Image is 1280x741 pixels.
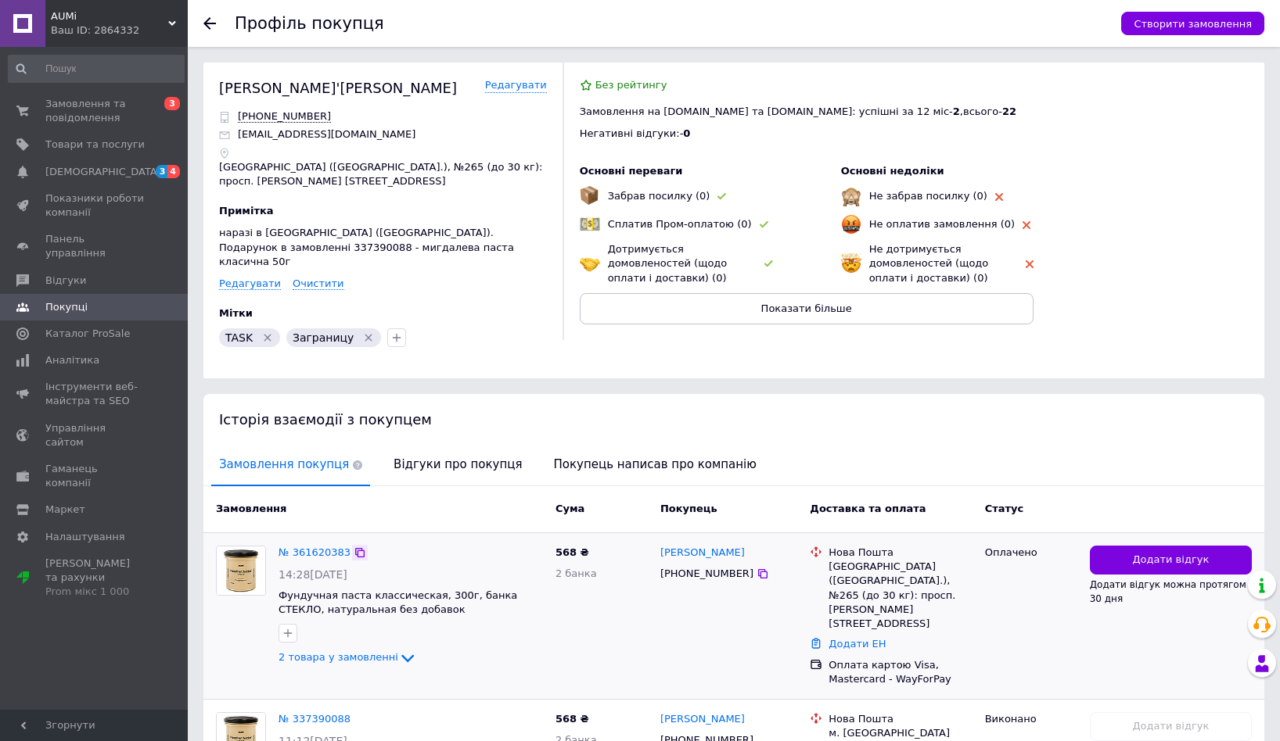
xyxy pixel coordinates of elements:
span: Додати відгук можна протягом 30 дня [1090,579,1246,604]
span: Статус [985,503,1024,514]
div: Ваш ID: 2864332 [51,23,188,38]
button: Додати відгук [1090,546,1252,575]
a: Фото товару [216,546,266,596]
span: Не оплатив замовлення (0) [869,218,1015,230]
a: Додати ЕН [829,638,886,650]
img: emoji [580,253,600,274]
a: Редагувати [219,277,281,290]
span: Основні недоліки [841,165,944,177]
span: Додати відгук [1132,553,1209,567]
svg: Видалити мітку [362,331,375,344]
span: Відправити SMS [238,110,331,123]
span: Інструменти веб-майстра та SEO [45,380,145,408]
span: Показники роботи компанії [45,192,145,220]
img: emoji [580,186,599,205]
a: [PERSON_NAME] [660,712,745,727]
img: emoji [841,214,861,234]
span: Показати більше [761,302,852,314]
a: [PERSON_NAME] [660,546,745,560]
span: Без рейтингу [595,79,667,91]
span: 568 ₴ [556,546,589,558]
div: Нова Пошта [829,546,972,560]
span: Маркет [45,503,85,517]
a: № 337390088 [279,713,351,725]
span: 2 [953,106,960,117]
img: rating-tag-type [1026,260,1034,268]
a: Редагувати [485,78,547,93]
span: Створити замовлення [1134,18,1252,30]
div: [PHONE_NUMBER] [657,564,757,584]
img: Фото товару [217,546,265,595]
p: наразі в [GEOGRAPHIC_DATA] ([GEOGRAPHIC_DATA]). Подарунок в замовленні 337390088 - мигдалева паст... [219,226,547,269]
button: Створити замовлення [1121,12,1264,35]
img: emoji [841,253,861,274]
a: № 361620383 [279,546,351,558]
span: Покупці [45,300,88,314]
span: Замовлення на [DOMAIN_NAME] та [DOMAIN_NAME]: успішні за 12 міс - , всього - [580,106,1016,117]
span: 568 ₴ [556,713,589,725]
span: Товари та послуги [45,138,145,152]
span: 0 [683,127,690,139]
span: Панель управління [45,232,145,260]
a: 2 товара у замовленні [279,651,417,663]
span: Замовлення та повідомлення [45,97,145,125]
span: Очистити [293,277,344,290]
img: rating-tag-type [995,193,1003,201]
span: Негативні відгуки: - [580,127,684,139]
div: Виконано [985,712,1077,726]
span: 22 [1002,106,1016,117]
span: Основні переваги [580,165,683,177]
div: [GEOGRAPHIC_DATA] ([GEOGRAPHIC_DATA].), №265 (до 30 кг): просп. [PERSON_NAME] [STREET_ADDRESS] [829,560,972,631]
span: AUMi [51,9,168,23]
p: [GEOGRAPHIC_DATA] ([GEOGRAPHIC_DATA].), №265 (до 30 кг): просп. [PERSON_NAME] [STREET_ADDRESS] [219,160,547,188]
img: rating-tag-type [764,260,773,267]
img: emoji [580,214,600,234]
span: Історія взаємодії з покупцем [219,411,432,428]
span: 3 [156,165,168,178]
img: emoji [841,186,861,206]
h1: Профіль покупця [235,14,384,33]
div: Оплата картою Visa, Mastercard - WayForPay [829,658,972,686]
input: Пошук [8,55,185,83]
span: Заграницу [293,331,354,344]
button: Показати більше [580,293,1034,324]
a: Фундучная паста классическая, 300г, банка СТЕКЛО, натуральная без добавок [279,589,517,616]
span: 2 банка [556,567,597,579]
span: Відгуки про покупця [386,445,530,485]
span: TASK [225,331,253,344]
span: Відгуки [45,274,86,288]
div: Prom мікс 1 000 [45,585,145,599]
span: Мітки [219,307,253,319]
span: Сплатив Пром-оплатою (0) [608,218,752,230]
span: Дотримується домовленостей (щодо оплати і доставки) (0) [608,243,728,283]
img: rating-tag-type [760,221,768,228]
span: 3 [164,97,180,110]
span: Управління сайтом [45,421,145,449]
span: Каталог ProSale [45,327,130,341]
span: Налаштування [45,530,125,544]
span: Не дотримується домовленостей (щодо оплати і доставки) (0) [869,243,989,283]
span: Доставка та оплата [810,503,926,514]
span: Покупець написав про компанію [546,445,764,485]
div: Нова Пошта [829,712,972,726]
div: [PERSON_NAME]'[PERSON_NAME] [219,78,457,98]
span: Аналітика [45,353,99,367]
img: rating-tag-type [1023,221,1030,229]
span: Покупець [660,503,717,514]
div: Оплачено [985,546,1077,560]
span: Гаманець компанії [45,462,145,490]
span: Замовлення [216,503,286,514]
svg: Видалити мітку [261,331,274,344]
span: Замовлення покупця [211,445,370,485]
img: rating-tag-type [717,193,726,200]
span: 2 товара у замовленні [279,652,398,664]
span: 14:28[DATE] [279,568,347,581]
span: Cума [556,503,584,514]
p: [EMAIL_ADDRESS][DOMAIN_NAME] [238,127,415,141]
span: Не забрав посилку (0) [869,190,987,202]
span: [DEMOGRAPHIC_DATA] [45,165,161,179]
span: [PERSON_NAME] та рахунки [45,557,145,600]
div: Повернутися назад [203,17,216,30]
span: Примітка [219,205,274,217]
